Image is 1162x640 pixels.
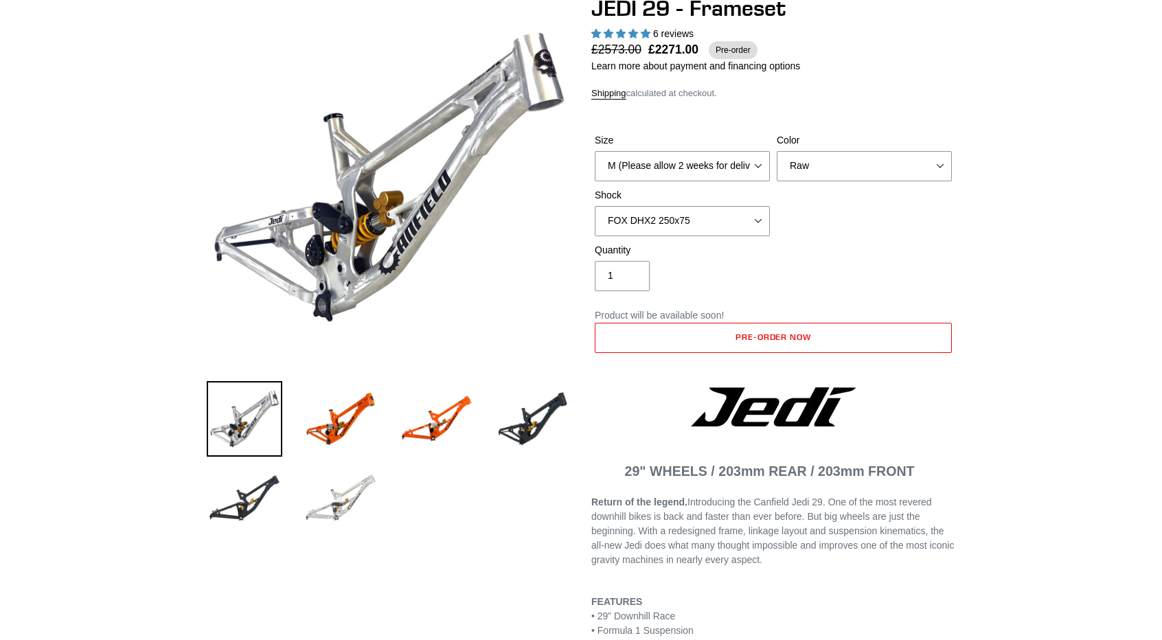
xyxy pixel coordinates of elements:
[709,41,757,59] span: Pre-order
[648,41,698,58] span: £2271.00
[591,496,687,507] b: Return of the legend.
[303,381,378,457] img: Load image into Gallery viewer, JEDI 29 - Frameset
[591,41,648,58] span: £2573.00
[736,332,811,342] span: Pre-order now
[591,596,642,607] b: FEATURES
[591,610,675,621] span: • 29” Downhill Race
[595,323,952,353] button: Add to cart
[591,88,626,100] a: Shipping
[591,28,653,39] span: 5.00 stars
[207,381,282,457] img: Load image into Gallery viewer, JEDI 29 - Frameset
[495,381,571,457] img: Load image into Gallery viewer, JEDI 29 - Frameset
[595,133,770,148] label: Size
[625,464,915,479] span: 29" WHEELS / 203mm REAR / 203mm FRONT
[591,496,954,565] span: Introducing the Canfield Jedi 29. One of the most revered downhill bikes is back and faster than ...
[595,308,952,323] p: Product will be available soon!
[591,625,694,636] span: • Formula 1 Suspension
[591,87,955,100] div: calculated at checkout.
[207,461,282,536] img: Load image into Gallery viewer, JEDI 29 - Frameset
[777,133,952,148] label: Color
[303,461,378,536] img: Load image into Gallery viewer, JEDI 29 - Frameset
[399,381,475,457] img: Load image into Gallery viewer, JEDI 29 - Frameset
[653,28,694,39] span: 6 reviews
[595,188,770,203] label: Shock
[595,243,770,258] label: Quantity
[591,60,800,71] a: Learn more about payment and financing options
